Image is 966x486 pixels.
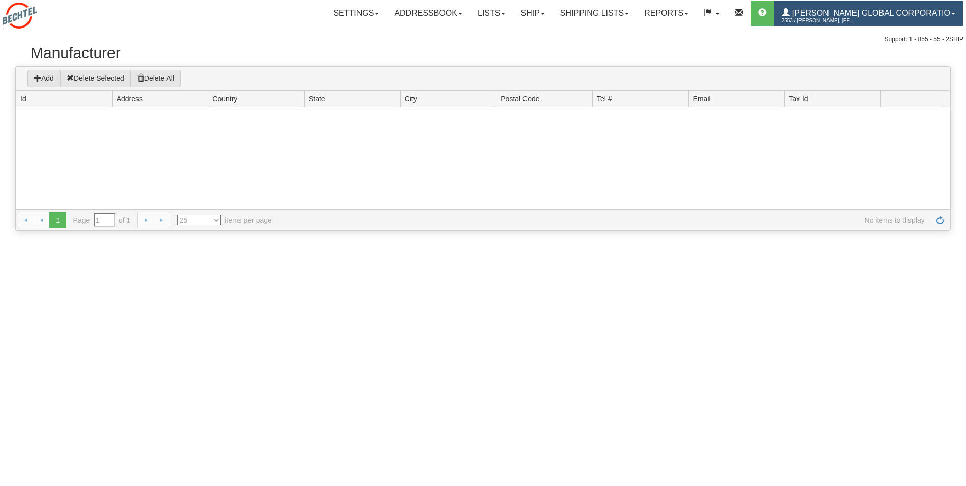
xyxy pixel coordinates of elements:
[3,35,963,44] div: Support: 1 - 855 - 55 - 2SHIP
[177,215,272,225] span: items per page
[387,1,470,26] a: Addressbook
[16,67,950,91] div: grid toolbar
[60,70,131,87] button: Delete Selected
[309,94,325,104] span: State
[117,94,143,104] span: Address
[774,1,963,26] a: [PERSON_NAME] Global Corporatio 2553 / [PERSON_NAME], [PERSON_NAME] Moideen [PERSON_NAME]
[49,212,66,228] span: 1
[637,1,696,26] a: Reports
[553,1,637,26] a: Shipping lists
[513,1,552,26] a: Ship
[27,70,61,87] button: Add
[3,3,37,29] img: logo2553.jpg
[212,94,237,104] span: Country
[789,94,808,104] span: Tax Id
[286,215,925,225] span: No items to display
[597,94,612,104] span: Tel #
[325,1,387,26] a: Settings
[501,94,539,104] span: Postal Code
[790,9,950,17] span: [PERSON_NAME] Global Corporatio
[130,70,181,87] button: Delete All
[782,16,858,26] span: 2553 / [PERSON_NAME], [PERSON_NAME] Moideen [PERSON_NAME]
[73,213,131,227] span: Page of 1
[693,94,711,104] span: Email
[31,44,935,61] h2: Manufacturer
[20,94,26,104] span: Id
[932,212,948,228] a: Refresh
[470,1,513,26] a: Lists
[405,94,417,104] span: City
